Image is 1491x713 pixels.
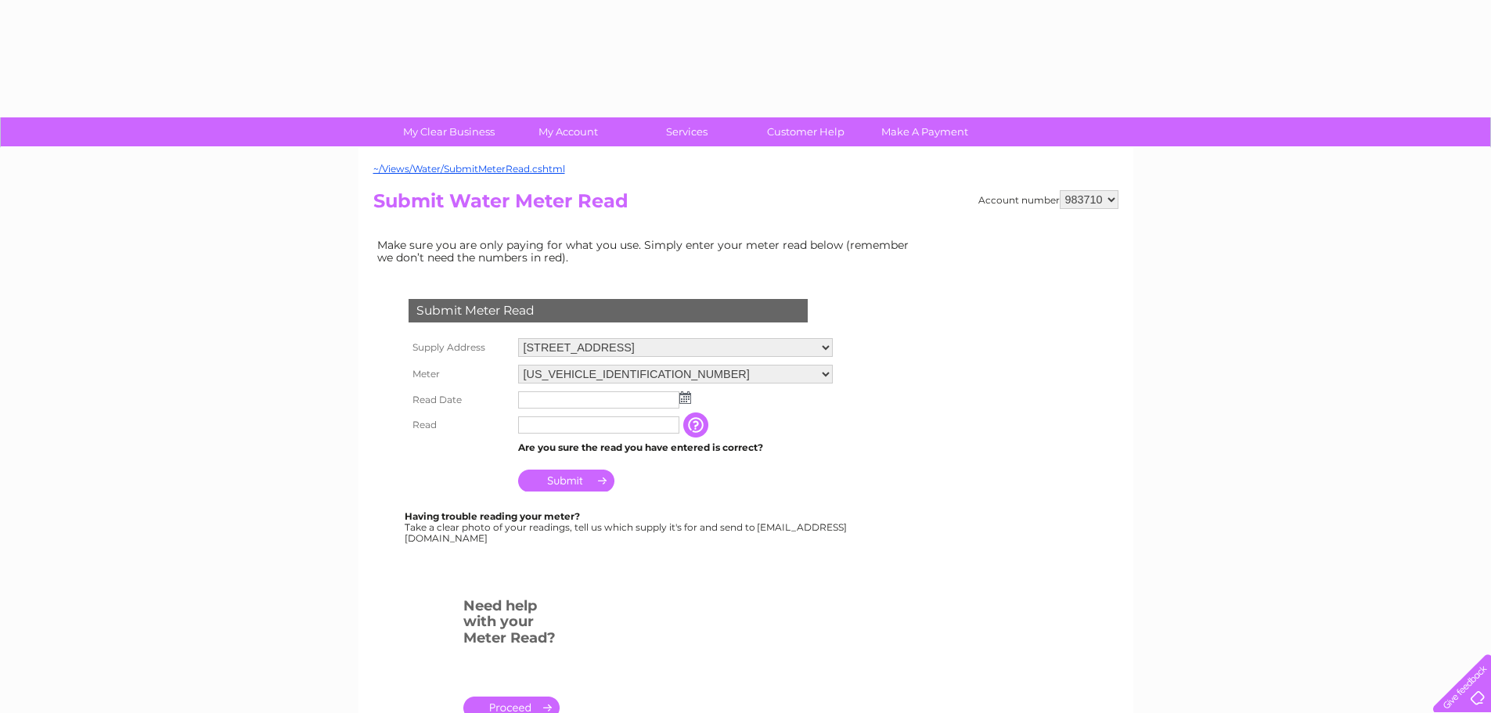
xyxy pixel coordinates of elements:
[405,334,514,361] th: Supply Address
[503,117,632,146] a: My Account
[405,361,514,387] th: Meter
[741,117,870,146] a: Customer Help
[978,190,1118,209] div: Account number
[405,511,849,543] div: Take a clear photo of your readings, tell us which supply it's for and send to [EMAIL_ADDRESS][DO...
[518,470,614,492] input: Submit
[373,163,565,175] a: ~/Views/Water/SubmitMeterRead.cshtml
[405,510,580,522] b: Having trouble reading your meter?
[683,412,711,438] input: Information
[463,595,560,654] h3: Need help with your Meter Read?
[384,117,513,146] a: My Clear Business
[405,412,514,438] th: Read
[405,387,514,412] th: Read Date
[860,117,989,146] a: Make A Payment
[679,391,691,404] img: ...
[409,299,808,322] div: Submit Meter Read
[622,117,751,146] a: Services
[514,438,837,458] td: Are you sure the read you have entered is correct?
[373,235,921,268] td: Make sure you are only paying for what you use. Simply enter your meter read below (remember we d...
[373,190,1118,220] h2: Submit Water Meter Read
